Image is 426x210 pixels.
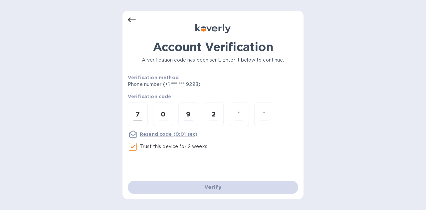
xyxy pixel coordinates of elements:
p: A verification code has been sent. Enter it below to continue. [128,57,298,64]
u: Resend code (0:01 sec) [140,131,197,137]
p: Verification code [128,93,298,100]
p: Trust this device for 2 weeks [140,143,207,150]
b: Verification method [128,75,179,80]
p: Phone number (+1 *** *** 9298) [128,81,251,88]
h1: Account Verification [128,40,298,54]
